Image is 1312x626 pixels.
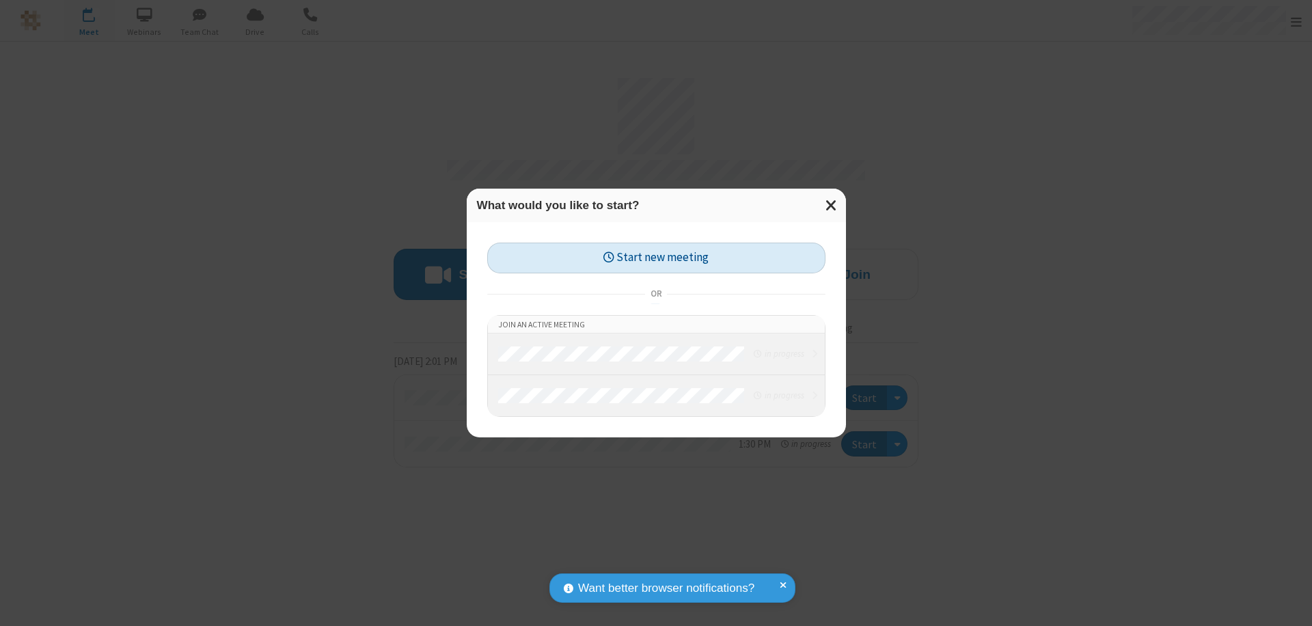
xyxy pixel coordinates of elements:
li: Join an active meeting [488,316,825,334]
span: or [645,284,667,303]
h3: What would you like to start? [477,199,836,212]
span: Want better browser notifications? [578,580,754,597]
em: in progress [754,347,804,360]
button: Close modal [817,189,846,222]
button: Start new meeting [487,243,825,273]
em: in progress [754,389,804,402]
